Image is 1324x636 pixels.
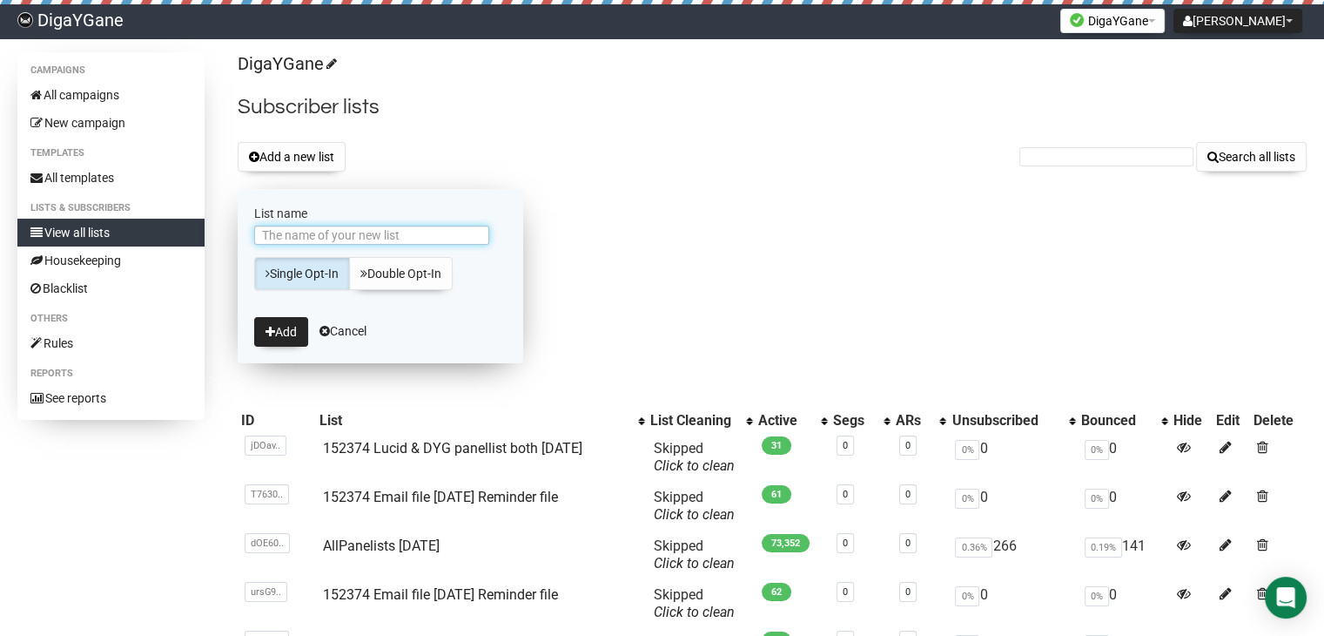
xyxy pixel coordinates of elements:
[1078,579,1169,628] td: 0
[17,198,205,219] li: Lists & subscribers
[241,412,313,430] div: ID
[948,433,1078,482] td: 0
[905,489,911,500] a: 0
[1173,412,1210,430] div: Hide
[17,329,205,357] a: Rules
[650,412,737,430] div: List Cleaning
[245,533,290,553] span: dOE60..
[245,484,289,504] span: T7630..
[843,440,848,451] a: 0
[762,485,791,504] span: 61
[758,412,812,430] div: Active
[1085,489,1109,509] span: 0%
[17,12,33,28] img: f83b26b47af82e482c948364ee7c1d9c
[654,604,735,620] a: Click to clean
[905,538,911,549] a: 0
[955,538,992,558] span: 0.36%
[905,586,911,598] a: 0
[654,555,735,572] a: Click to clean
[654,440,735,474] span: Skipped
[654,489,735,523] span: Skipped
[843,586,848,598] a: 0
[17,247,205,274] a: Housekeeping
[17,81,205,109] a: All campaigns
[323,440,582,457] a: 152374 Lucid & DYG panellist both [DATE]
[1085,586,1109,606] span: 0%
[17,219,205,247] a: View all lists
[238,91,1307,123] h2: Subscriber lists
[254,317,308,347] button: Add
[1250,409,1307,433] th: Delete: No sort applied, sorting is disabled
[647,409,755,433] th: List Cleaning: No sort applied, activate to apply an ascending sort
[1070,13,1084,27] img: favicons
[896,412,931,430] div: ARs
[254,206,507,221] label: List name
[323,586,558,603] a: 152374 Email file [DATE] Reminder file
[17,164,205,192] a: All templates
[17,143,205,164] li: Templates
[1060,9,1165,33] button: DigaYGane
[1265,577,1307,619] div: Open Intercom Messenger
[843,538,848,549] a: 0
[948,409,1078,433] th: Unsubscribed: No sort applied, activate to apply an ascending sort
[323,489,558,505] a: 152374 Email file [DATE] Reminder file
[1216,412,1246,430] div: Edit
[1085,440,1109,460] span: 0%
[319,412,629,430] div: List
[1170,409,1213,433] th: Hide: No sort applied, sorting is disabled
[892,409,948,433] th: ARs: No sort applied, activate to apply an ascending sort
[955,440,979,460] span: 0%
[17,363,205,384] li: Reports
[1173,9,1302,33] button: [PERSON_NAME]
[1081,412,1152,430] div: Bounced
[238,53,334,74] a: DigaYGane
[654,538,735,572] span: Skipped
[762,436,791,455] span: 31
[17,308,205,329] li: Others
[17,109,205,137] a: New campaign
[323,538,440,554] a: AllPanelists [DATE]
[1253,412,1303,430] div: Delete
[905,440,911,451] a: 0
[1213,409,1249,433] th: Edit: No sort applied, sorting is disabled
[1078,482,1169,531] td: 0
[951,412,1060,430] div: Unsubscribed
[17,384,205,412] a: See reports
[830,409,893,433] th: Segs: No sort applied, activate to apply an ascending sort
[238,409,316,433] th: ID: No sort applied, sorting is disabled
[238,142,346,172] button: Add a new list
[654,457,735,474] a: Click to clean
[955,586,979,606] span: 0%
[833,412,876,430] div: Segs
[319,324,366,338] a: Cancel
[762,534,810,552] span: 73,352
[948,579,1078,628] td: 0
[654,506,735,523] a: Click to clean
[1078,531,1169,579] td: 141
[762,583,791,601] span: 62
[654,586,735,620] span: Skipped
[245,436,286,456] span: jDOav..
[1085,538,1122,558] span: 0.19%
[245,582,287,602] span: ursG9..
[316,409,647,433] th: List: No sort applied, activate to apply an ascending sort
[955,489,979,509] span: 0%
[843,489,848,500] a: 0
[1078,409,1169,433] th: Bounced: No sort applied, activate to apply an ascending sort
[1196,142,1307,172] button: Search all lists
[948,531,1078,579] td: 266
[349,257,453,290] a: Double Opt-In
[755,409,830,433] th: Active: No sort applied, activate to apply an ascending sort
[17,274,205,302] a: Blacklist
[17,60,205,81] li: Campaigns
[1078,433,1169,482] td: 0
[254,226,489,245] input: The name of your new list
[948,482,1078,531] td: 0
[254,257,350,290] a: Single Opt-In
